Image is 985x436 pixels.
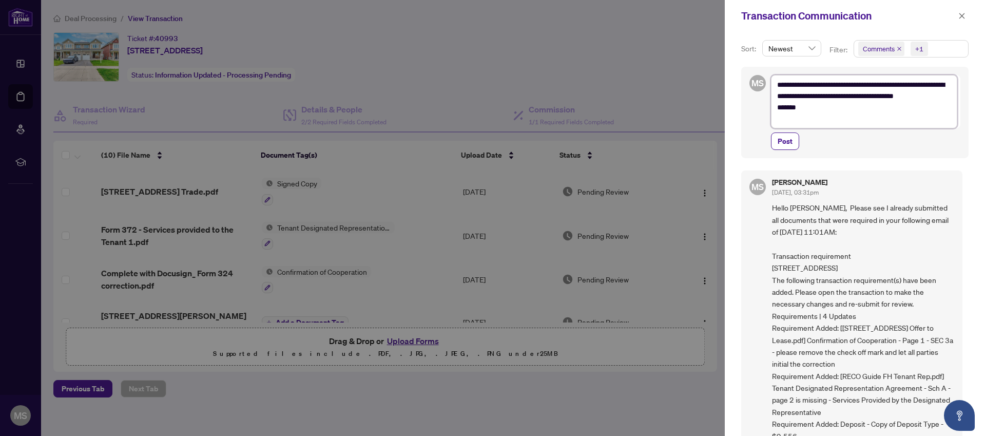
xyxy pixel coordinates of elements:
[751,77,764,90] span: MS
[768,41,815,56] span: Newest
[778,133,793,149] span: Post
[751,180,764,194] span: MS
[915,44,923,54] div: +1
[858,42,904,56] span: Comments
[897,46,902,51] span: close
[771,132,799,150] button: Post
[863,44,895,54] span: Comments
[772,188,819,196] span: [DATE], 03:31pm
[772,179,827,186] h5: [PERSON_NAME]
[944,400,975,431] button: Open asap
[829,44,849,55] p: Filter:
[741,43,758,54] p: Sort:
[741,8,955,24] div: Transaction Communication
[958,12,965,20] span: close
